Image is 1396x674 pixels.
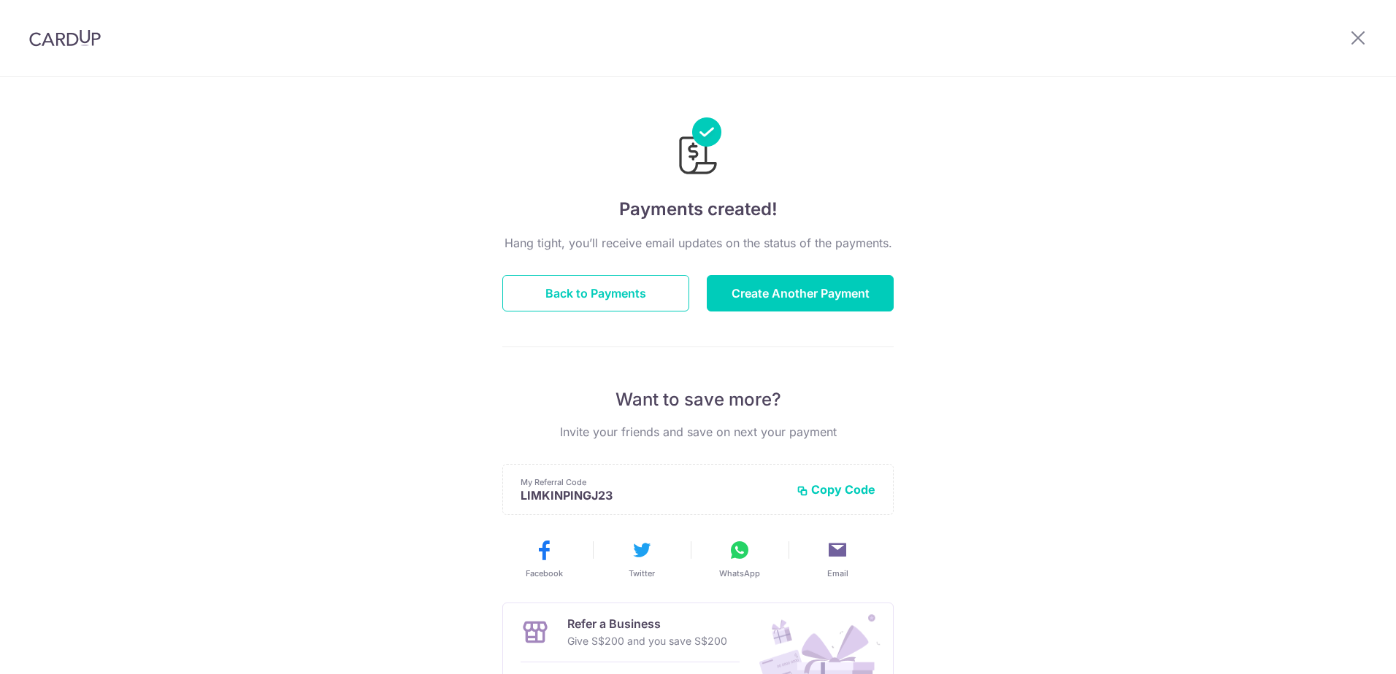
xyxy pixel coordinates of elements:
button: Twitter [599,538,685,579]
span: Twitter [629,568,655,579]
p: Want to save more? [502,388,894,411]
button: Copy Code [797,482,875,497]
button: Back to Payments [502,275,689,311]
p: LIMKINPINGJ23 [521,488,785,503]
p: Hang tight, you’ll receive email updates on the status of the payments. [502,234,894,252]
img: Payments [675,117,721,179]
button: Create Another Payment [707,275,894,311]
button: Facebook [501,538,587,579]
button: WhatsApp [697,538,783,579]
span: Facebook [526,568,563,579]
h4: Payments created! [502,196,894,222]
p: Give S$200 and you save S$200 [567,632,727,650]
button: Email [794,538,881,579]
span: Email [827,568,848,579]
p: My Referral Code [521,476,785,488]
img: CardUp [29,29,101,47]
p: Invite your friends and save on next your payment [502,423,894,441]
span: WhatsApp [719,568,760,579]
p: Refer a Business [567,615,727,632]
